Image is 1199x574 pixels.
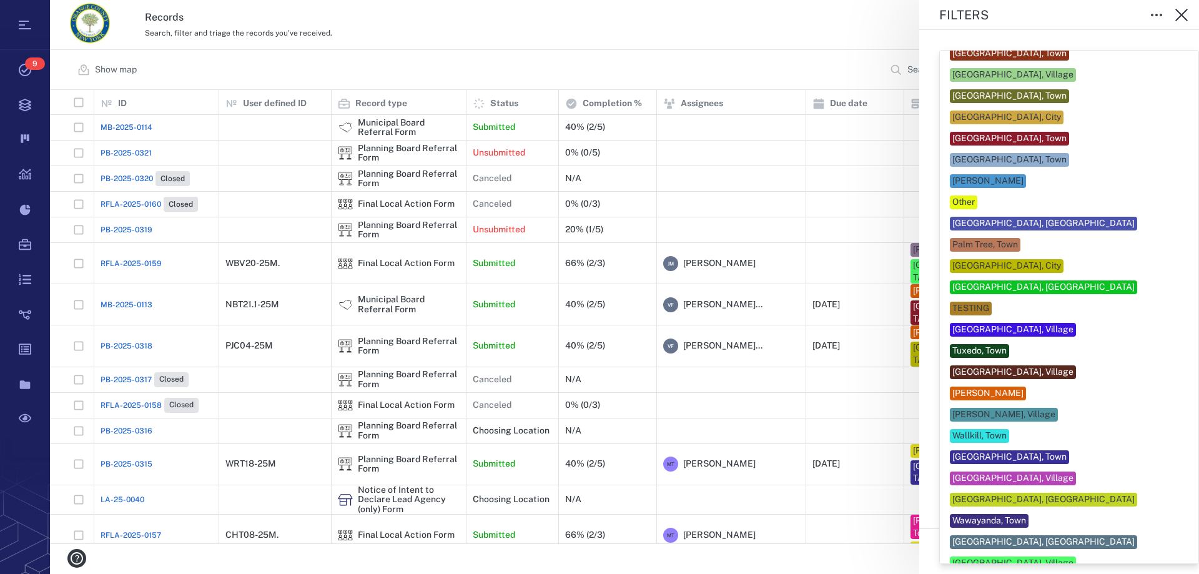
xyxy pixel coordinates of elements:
[952,69,1073,81] div: [GEOGRAPHIC_DATA], Village
[952,239,1018,251] div: Palm Tree, Town
[952,345,1007,357] div: Tuxedo, Town
[952,260,1061,272] div: [GEOGRAPHIC_DATA], City
[952,302,989,315] div: TESTING
[952,515,1026,527] div: Wawayanda, Town
[952,154,1067,166] div: [GEOGRAPHIC_DATA], Town
[952,281,1135,294] div: [GEOGRAPHIC_DATA], [GEOGRAPHIC_DATA]
[952,366,1073,379] div: [GEOGRAPHIC_DATA], Village
[952,47,1067,60] div: [GEOGRAPHIC_DATA], Town
[952,451,1067,463] div: [GEOGRAPHIC_DATA], Town
[952,493,1135,506] div: [GEOGRAPHIC_DATA], [GEOGRAPHIC_DATA]
[952,111,1061,124] div: [GEOGRAPHIC_DATA], City
[952,557,1073,570] div: [GEOGRAPHIC_DATA], Village
[952,175,1024,187] div: [PERSON_NAME]
[952,217,1135,230] div: [GEOGRAPHIC_DATA], [GEOGRAPHIC_DATA]
[952,90,1067,102] div: [GEOGRAPHIC_DATA], Town
[952,387,1024,400] div: [PERSON_NAME]
[952,472,1073,485] div: [GEOGRAPHIC_DATA], Village
[952,536,1135,548] div: [GEOGRAPHIC_DATA], [GEOGRAPHIC_DATA]
[952,408,1055,421] div: [PERSON_NAME], Village
[952,132,1067,145] div: [GEOGRAPHIC_DATA], Town
[952,324,1073,336] div: [GEOGRAPHIC_DATA], Village
[952,430,1007,442] div: Wallkill, Town
[952,196,975,209] div: Other
[28,9,54,20] span: Help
